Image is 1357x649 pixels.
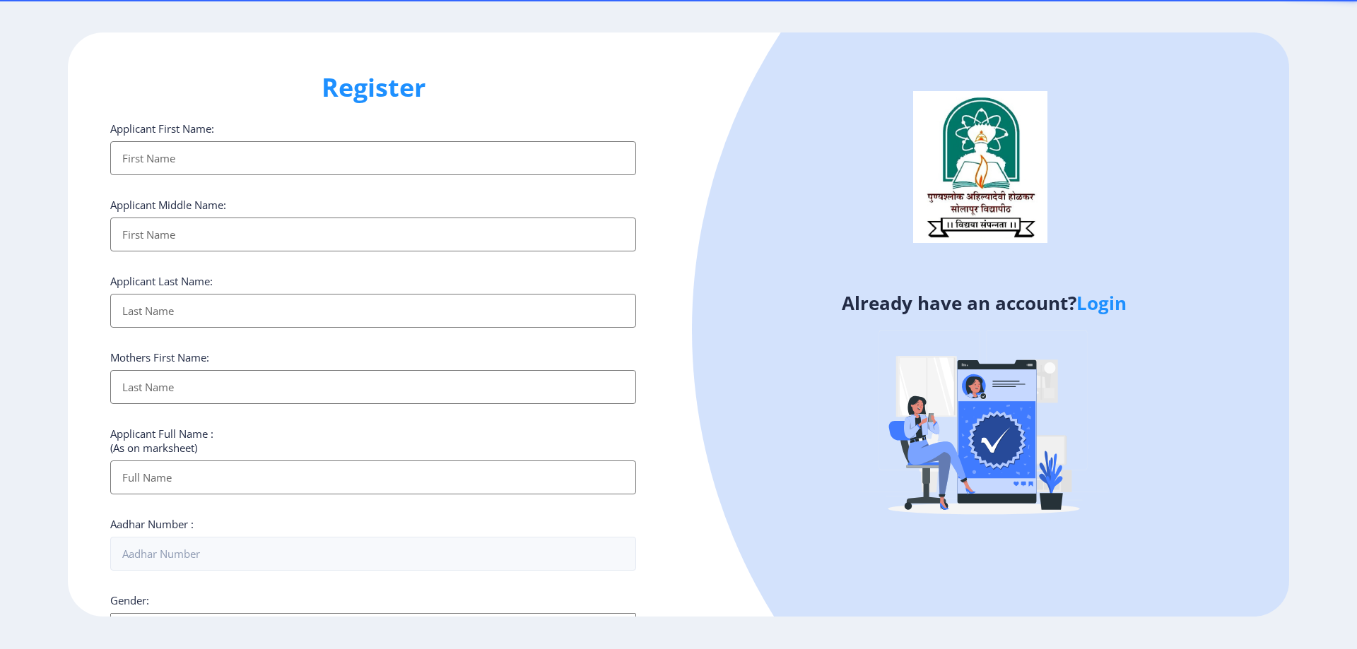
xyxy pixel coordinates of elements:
[110,537,636,571] input: Aadhar Number
[110,427,213,455] label: Applicant Full Name : (As on marksheet)
[110,370,636,404] input: Last Name
[913,91,1047,242] img: logo
[689,292,1279,314] h4: Already have an account?
[1076,290,1127,316] a: Login
[860,303,1108,550] img: Verified-rafiki.svg
[110,350,209,364] label: Mothers First Name:
[110,141,636,175] input: First Name
[110,593,149,607] label: Gender:
[110,71,636,105] h1: Register
[110,121,214,136] label: Applicant First Name:
[110,274,213,288] label: Applicant Last Name:
[110,218,636,251] input: First Name
[110,198,226,212] label: Applicant Middle Name:
[110,460,636,494] input: Full Name
[110,294,636,328] input: Last Name
[110,517,194,531] label: Aadhar Number :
